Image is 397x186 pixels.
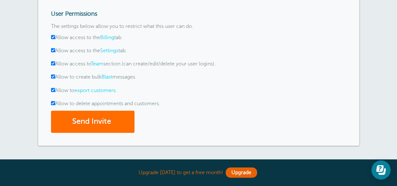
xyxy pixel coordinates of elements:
input: Allow toexport customers. [51,88,55,92]
div: Upgrade [DATE] to get a free month! [38,166,359,180]
input: Allow to delete appointments and customers. [51,101,55,105]
a: Billing [100,35,114,40]
a: Settings [100,48,118,54]
input: Allow access to theBillingtab. [51,35,55,39]
button: Send Invite [51,111,134,133]
label: Allow access to the tab. [51,48,127,54]
a: export customers [74,88,116,93]
h3: User Permissions [51,10,244,17]
label: Allow access to section (can create/edit/delete your user logins). [51,61,216,67]
a: Team [91,61,103,67]
p: The settings below allow you to restrict what this user can do. [51,23,244,30]
a: Upgrade [226,167,257,178]
label: Allow access to the tab. [51,35,123,40]
label: Allow to delete appointments and customers. [51,101,160,106]
input: Allow access to theSettingstab. [51,48,55,52]
input: Allow access toTeamsection (can create/edit/delete your user logins). [51,61,55,65]
input: Allow to create bulkBlastmessages. [51,74,55,79]
a: Blast [101,74,112,80]
label: Allow to create bulk messages. [51,74,136,80]
iframe: Resource center [371,160,391,180]
label: Allow to . [51,88,117,93]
